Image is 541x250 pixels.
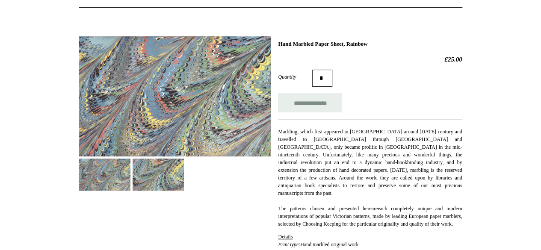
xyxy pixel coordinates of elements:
em: Print type: [278,241,300,247]
span: are [372,206,378,212]
h1: Hand Marbled Paper Sheet, Rainbow [278,41,462,47]
img: Hand Marbled Paper Sheet, Rainbow [79,36,271,156]
h2: £25.00 [278,56,462,63]
img: Hand Marbled Paper Sheet, Rainbow [133,159,184,191]
span: The patterns chosen and presented here [278,206,371,212]
label: Quantity [278,73,312,81]
img: Hand Marbled Paper Sheet, Rainbow [79,159,130,191]
span: Details [278,234,293,240]
p: Marbling, which first appeared in [GEOGRAPHIC_DATA] around [DATE] century and travelled to [GEOGR... [278,128,462,228]
span: each completely unique and modern interpretations of popular Victorian patterns, made by leading ... [278,206,462,227]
